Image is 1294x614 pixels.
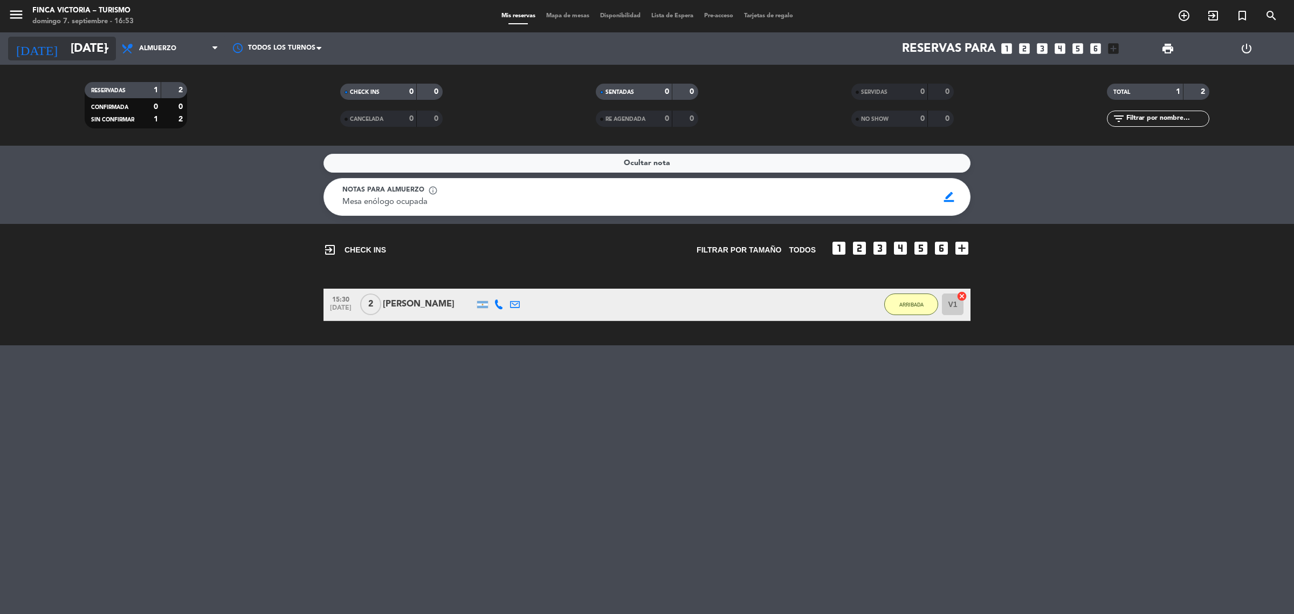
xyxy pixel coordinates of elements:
input: Filtrar por nombre... [1125,113,1209,125]
span: Mis reservas [496,13,541,19]
strong: 0 [690,88,696,95]
i: looks_4 [1053,42,1067,56]
strong: 0 [665,115,669,122]
span: print [1161,42,1174,55]
i: looks_3 [871,240,889,257]
div: domingo 7. septiembre - 16:53 [32,16,134,27]
span: Filtrar por tamaño [697,244,781,256]
strong: 0 [945,88,952,95]
div: [PERSON_NAME] [383,297,474,311]
i: exit_to_app [1207,9,1220,22]
i: looks_4 [892,240,909,257]
button: ARRIBADA [884,294,938,315]
span: Reservas para [902,42,996,56]
span: NO SHOW [861,117,889,122]
i: looks_one [1000,42,1014,56]
i: looks_one [830,240,848,257]
i: filter_list [1112,112,1125,125]
span: 2 [360,294,381,315]
strong: 1 [154,115,158,123]
strong: 0 [154,103,158,111]
span: [DATE] [327,304,354,317]
span: CHECK INS [350,90,380,95]
i: looks_6 [1089,42,1103,56]
i: looks_5 [1071,42,1085,56]
i: looks_two [1017,42,1031,56]
strong: 2 [178,86,185,94]
span: Lista de Espera [646,13,699,19]
span: CONFIRMADA [91,105,128,110]
i: add_circle_outline [1178,9,1190,22]
strong: 0 [920,88,925,95]
strong: 1 [1176,88,1180,95]
strong: 0 [434,88,440,95]
strong: 0 [434,115,440,122]
i: looks_3 [1035,42,1049,56]
span: RESERVADAS [91,88,126,93]
span: Mapa de mesas [541,13,595,19]
i: turned_in_not [1236,9,1249,22]
span: info_outline [428,186,438,195]
div: LOG OUT [1207,32,1286,65]
button: menu [8,6,24,26]
i: [DATE] [8,37,65,60]
span: Almuerzo [139,45,176,52]
span: Mesa enólogo ocupada [342,198,428,206]
span: Ocultar nota [624,157,670,169]
strong: 2 [1201,88,1207,95]
span: Tarjetas de regalo [739,13,799,19]
i: looks_5 [912,240,930,257]
i: cancel [956,291,967,302]
strong: 0 [920,115,925,122]
div: FINCA VICTORIA – TURISMO [32,5,134,16]
span: CHECK INS [323,243,386,256]
i: arrow_drop_down [100,42,113,55]
i: search [1265,9,1278,22]
strong: 1 [154,86,158,94]
strong: 0 [690,115,696,122]
span: RE AGENDADA [605,117,645,122]
strong: 0 [665,88,669,95]
strong: 0 [409,88,414,95]
i: looks_6 [933,240,950,257]
strong: 0 [945,115,952,122]
span: 15:30 [327,292,354,305]
span: CANCELADA [350,117,383,122]
i: add_box [953,240,970,257]
span: Notas para almuerzo [342,185,424,196]
span: Disponibilidad [595,13,646,19]
strong: 2 [178,115,185,123]
strong: 0 [178,103,185,111]
span: TODOS [789,244,816,256]
span: SENTADAS [605,90,634,95]
i: exit_to_app [323,243,336,256]
span: ARRIBADA [899,302,924,308]
i: add_box [1106,42,1120,56]
span: SIN CONFIRMAR [91,117,134,122]
span: Pre-acceso [699,13,739,19]
i: power_settings_new [1240,42,1253,55]
i: looks_two [851,240,868,257]
strong: 0 [409,115,414,122]
span: TOTAL [1113,90,1130,95]
span: border_color [939,187,960,207]
i: menu [8,6,24,23]
span: SERVIDAS [861,90,887,95]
